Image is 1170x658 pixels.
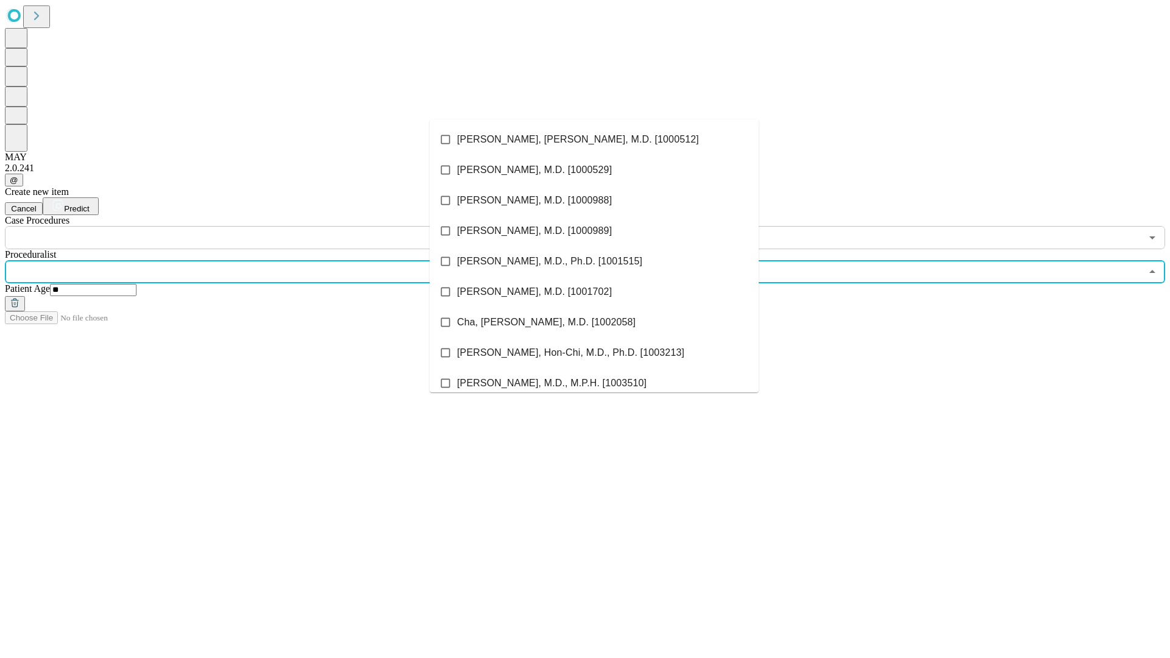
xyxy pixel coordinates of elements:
[11,204,37,213] span: Cancel
[43,197,99,215] button: Predict
[457,163,612,177] span: [PERSON_NAME], M.D. [1000529]
[1144,263,1161,280] button: Close
[5,249,56,260] span: Proceduralist
[5,283,50,294] span: Patient Age
[457,254,642,269] span: [PERSON_NAME], M.D., Ph.D. [1001515]
[457,315,636,330] span: Cha, [PERSON_NAME], M.D. [1002058]
[64,204,89,213] span: Predict
[457,376,647,391] span: [PERSON_NAME], M.D., M.P.H. [1003510]
[457,193,612,208] span: [PERSON_NAME], M.D. [1000988]
[5,152,1165,163] div: MAY
[1144,229,1161,246] button: Open
[457,285,612,299] span: [PERSON_NAME], M.D. [1001702]
[457,224,612,238] span: [PERSON_NAME], M.D. [1000989]
[5,174,23,186] button: @
[10,175,18,185] span: @
[5,202,43,215] button: Cancel
[5,163,1165,174] div: 2.0.241
[457,345,684,360] span: [PERSON_NAME], Hon-Chi, M.D., Ph.D. [1003213]
[457,132,699,147] span: [PERSON_NAME], [PERSON_NAME], M.D. [1000512]
[5,215,69,225] span: Scheduled Procedure
[5,186,69,197] span: Create new item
